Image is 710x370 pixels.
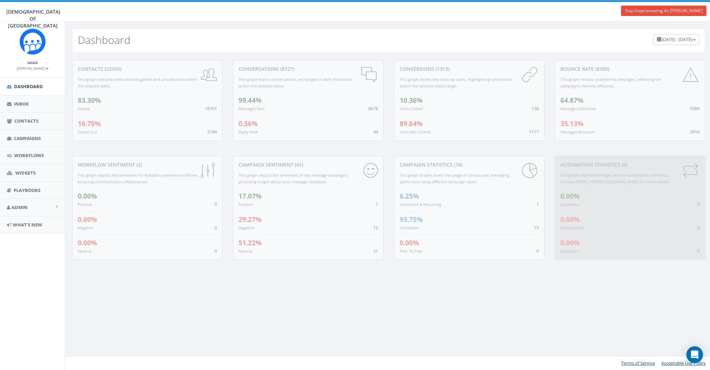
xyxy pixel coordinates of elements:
span: Widgets [15,170,36,176]
span: Dashboard [14,83,43,90]
div: conversations [239,65,378,72]
small: Reply Rate [239,129,258,134]
small: Neutral [239,248,252,254]
span: 0 [214,201,217,207]
span: [DATE] - [DATE] [662,36,692,43]
span: 12 [373,224,378,231]
span: 0.00% [78,215,97,224]
h2: Dashboard [78,34,130,46]
span: 0.00% [78,238,97,247]
span: 21 [373,248,378,254]
span: Inbox [14,101,29,107]
div: Open Intercom Messenger [686,346,703,363]
span: 1 [536,201,539,207]
small: This graph reveals undelivered messages, reflecting the campaign's delivery efficiency. [560,77,661,88]
span: 89.64% [400,119,423,128]
small: [PERSON_NAME] [17,66,48,71]
small: Added [78,106,90,111]
span: 0.00% [560,238,580,247]
small: This graph indicates new contacts gained and unsubscribes within the selected dates. [78,77,198,88]
span: Admin [12,204,28,210]
small: Scheduled [560,248,579,254]
span: 8678 [368,105,378,111]
span: (0) [620,161,627,168]
span: 18701 [205,105,217,111]
div: Bounce Rate [560,65,700,72]
span: 1177 [529,129,539,135]
span: 7 [376,201,378,207]
span: 0 [697,224,700,231]
small: Peer To Peer [400,248,423,254]
span: (8300) [594,65,609,72]
span: 0.00% [400,238,419,247]
span: (8727) [279,65,294,72]
small: Opted Out [78,129,97,134]
span: 0 [697,248,700,254]
span: (22450) [103,65,121,72]
small: Successful [560,202,579,207]
span: 64.87% [560,96,583,105]
span: 6.25% [400,192,419,201]
span: 0 [697,201,700,207]
span: 0.00% [560,192,580,201]
a: Stop Impersonating As [PERSON_NAME] [621,6,707,16]
span: (41) [293,161,303,168]
a: Acceptable Use Policy [661,360,706,366]
span: 5384 [690,105,700,111]
small: Name [27,60,38,65]
span: 93.75% [400,215,423,224]
small: Links Not Clicked [400,129,431,134]
small: Messages Bounced [560,129,595,134]
span: 3749 [207,129,217,135]
div: Automation Statistics [560,161,700,168]
img: Rally_Corp_Icon.png [20,29,46,55]
small: This graph depicts the sentiment of text message campaigns, providing insight about your message ... [239,172,348,184]
small: Unsuccessful [560,225,584,230]
span: (2) [135,161,142,168]
span: 2916 [690,129,700,135]
small: This graph shows link clicks by users, highlighting conversions within the selected dates range. [400,77,513,88]
span: (16) [453,161,462,168]
span: 83.30% [78,96,101,105]
span: 0.00% [560,215,580,224]
span: Workflows [14,152,44,159]
small: Positive [239,202,253,207]
span: 0 [536,248,539,254]
span: [DEMOGRAPHIC_DATA] OF [GEOGRAPHIC_DATA] [6,8,60,29]
span: Campaigns [14,135,41,141]
span: What's New [13,222,42,228]
a: Terms of Service [621,360,655,366]
div: Workflow Sentiment [78,161,217,168]
small: Negative [78,225,93,230]
span: 49 [373,129,378,135]
small: Negative [239,225,254,230]
span: 29.27% [239,215,262,224]
span: 10.36% [400,96,423,105]
div: Campaign Sentiment [239,161,378,168]
small: Scheduled & Recurring [400,202,441,207]
span: 0 [214,224,217,231]
span: 15 [534,224,539,231]
a: [PERSON_NAME] [17,65,48,71]
div: contacts [78,65,217,72]
span: 16.70% [78,119,101,128]
small: This graph depicts messages sent via automation standards. Contact [EMAIL_ADDRESS][DOMAIN_NAME] f... [560,172,670,184]
small: Messages Sent [239,106,265,111]
div: Campaign Statistics [400,161,539,168]
small: Neutral [78,248,91,254]
small: This graph breaks down the usage of various text messaging performed using different campaign types. [400,172,509,184]
span: (1313) [434,65,450,72]
span: 136 [531,105,539,111]
span: 99.44% [239,96,262,105]
small: Links Clicked [400,106,423,111]
span: 51.22% [239,238,262,247]
small: Immediate [400,225,419,230]
span: 0 [214,248,217,254]
span: 17.07% [239,192,262,201]
small: This graph depicts the sentiment for RallyBot-powered workflows, ensuring communication effective... [78,172,199,184]
span: 0.00% [78,192,97,201]
small: Positive [78,202,92,207]
span: 35.13% [560,119,583,128]
span: Contacts [14,118,38,124]
span: Playbooks [14,187,40,193]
